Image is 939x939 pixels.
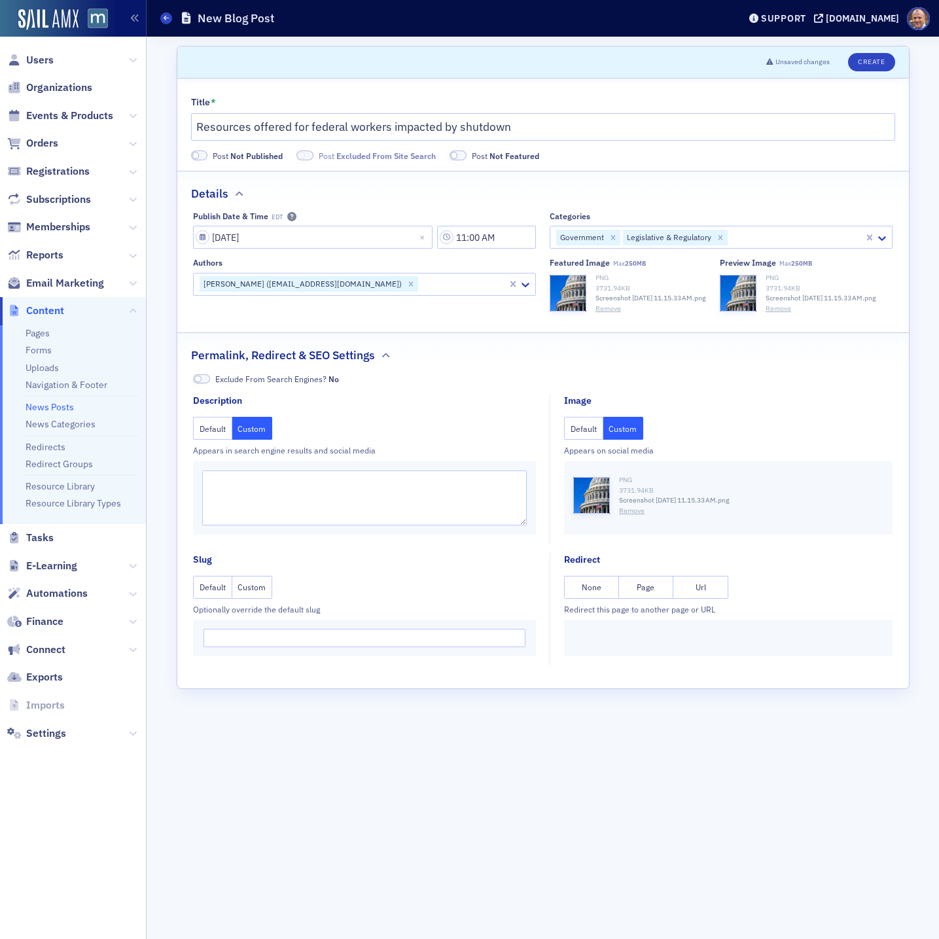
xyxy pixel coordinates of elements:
[7,164,90,179] a: Registrations
[191,151,208,160] span: Not Published
[7,192,91,207] a: Subscriptions
[26,698,65,713] span: Imports
[26,670,63,684] span: Exports
[7,304,64,318] a: Content
[319,150,436,162] span: Post
[193,444,536,456] div: Appears in search engine results and social media
[26,136,58,151] span: Orders
[26,164,90,179] span: Registrations
[595,283,706,294] div: 3731.94 KB
[191,97,210,109] div: Title
[619,486,883,496] div: 3731.94 KB
[625,259,646,268] span: 250MB
[26,401,74,413] a: News Posts
[211,97,216,107] abbr: This field is required
[7,136,58,151] a: Orders
[7,614,63,629] a: Finance
[26,220,90,234] span: Memberships
[564,444,893,456] div: Appears on social media
[232,576,273,599] button: Custom
[193,211,268,221] div: Publish Date & Time
[848,53,895,71] button: Create
[26,586,88,601] span: Automations
[595,304,621,314] button: Remove
[7,670,63,684] a: Exports
[26,344,52,356] a: Forms
[26,531,54,545] span: Tasks
[791,259,812,268] span: 250MB
[191,347,375,364] h2: Permalink, Redirect & SEO Settings
[720,258,776,268] div: Preview image
[550,258,610,268] div: Featured Image
[7,276,104,291] a: Email Marketing
[193,258,222,268] div: Authors
[619,506,645,516] button: Remove
[779,259,812,268] span: Max
[193,417,232,440] button: Default
[26,418,96,430] a: News Categories
[26,458,93,470] a: Redirect Groups
[336,151,436,161] span: Excluded From Site Search
[7,586,88,601] a: Automations
[26,80,92,95] span: Organizations
[193,374,210,384] span: No
[26,248,63,262] span: Reports
[26,559,77,573] span: E-Learning
[595,293,706,304] span: Screenshot [DATE] 11.15.33 AM.png
[766,293,876,304] span: Screenshot [DATE] 11.15.33 AM.png
[619,495,730,506] span: Screenshot [DATE] 11.15.33 AM.png
[673,576,728,599] button: Url
[26,192,91,207] span: Subscriptions
[564,417,603,440] button: Default
[564,576,619,599] button: None
[713,230,728,245] div: Remove Legislative & Regulatory
[603,417,644,440] button: Custom
[230,151,283,161] span: Not Published
[26,643,65,657] span: Connect
[200,276,404,292] div: [PERSON_NAME] ([EMAIL_ADDRESS][DOMAIN_NAME])
[472,150,539,162] span: Post
[437,226,536,249] input: 00:00 AM
[7,220,90,234] a: Memberships
[198,10,274,26] h1: New Blog Post
[26,304,64,318] span: Content
[191,185,228,202] h2: Details
[814,14,904,23] button: [DOMAIN_NAME]
[26,379,107,391] a: Navigation & Footer
[88,9,108,29] img: SailAMX
[26,362,59,374] a: Uploads
[26,614,63,629] span: Finance
[193,576,232,599] button: Default
[7,643,65,657] a: Connect
[564,553,600,567] div: Redirect
[7,559,77,573] a: E-Learning
[619,475,883,486] div: PNG
[450,151,467,160] span: Not Featured
[193,226,433,249] input: MM/DD/YYYY
[613,259,646,268] span: Max
[489,151,539,161] span: Not Featured
[766,273,876,283] div: PNG
[26,276,104,291] span: Email Marketing
[26,109,113,123] span: Events & Products
[18,9,79,30] img: SailAMX
[328,374,339,384] span: No
[619,576,674,599] button: Page
[26,327,50,339] a: Pages
[595,273,706,283] div: PNG
[766,283,876,294] div: 3731.94 KB
[766,304,791,314] button: Remove
[26,497,121,509] a: Resource Library Types
[193,603,536,615] div: Optionally override the default slug
[26,480,95,492] a: Resource Library
[7,109,113,123] a: Events & Products
[26,441,65,453] a: Redirects
[564,394,592,408] div: Image
[761,12,806,24] div: Support
[26,53,54,67] span: Users
[215,373,339,385] span: Exclude From Search Engines?
[213,150,283,162] span: Post
[775,57,830,67] span: Unsaved changes
[564,603,893,615] div: Redirect this page to another page or URL
[826,12,899,24] div: [DOMAIN_NAME]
